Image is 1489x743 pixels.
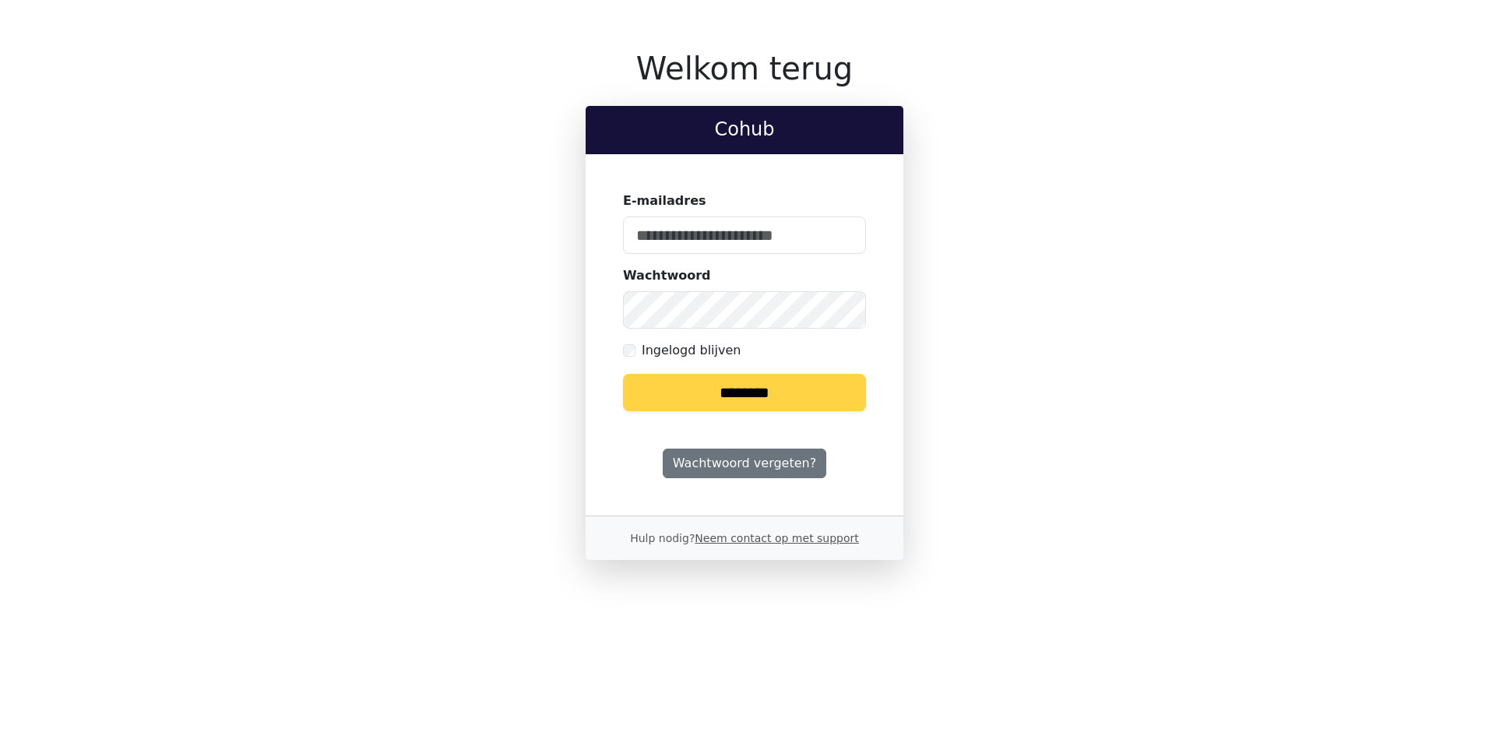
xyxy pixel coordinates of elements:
[663,449,826,478] a: Wachtwoord vergeten?
[598,118,891,141] h2: Cohub
[586,50,903,87] h1: Welkom terug
[623,192,706,210] label: E-mailadres
[623,266,711,285] label: Wachtwoord
[695,532,858,544] a: Neem contact op met support
[630,532,859,544] small: Hulp nodig?
[642,341,741,360] label: Ingelogd blijven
